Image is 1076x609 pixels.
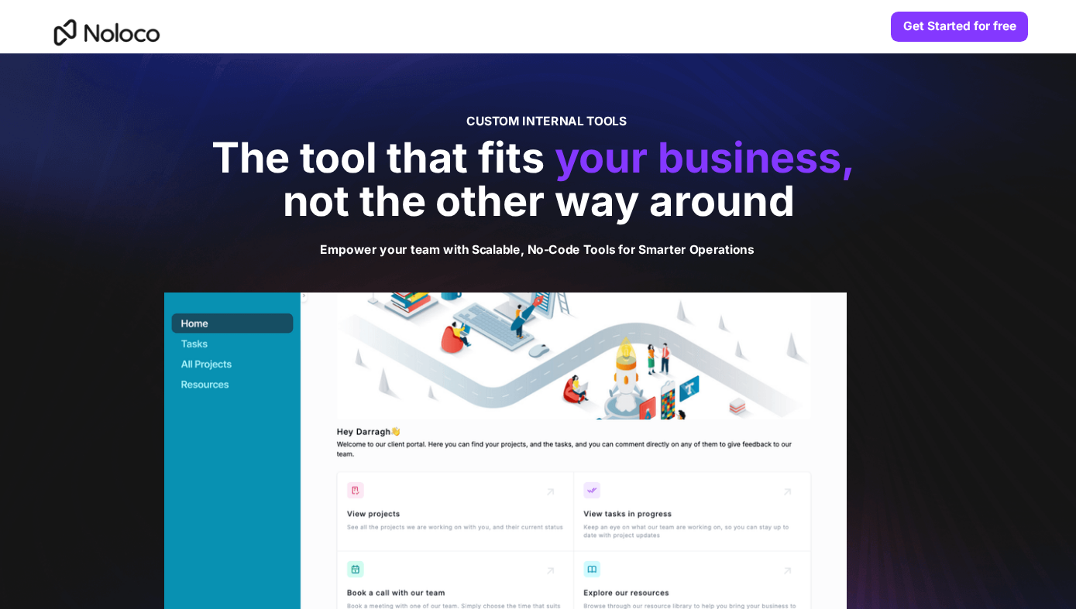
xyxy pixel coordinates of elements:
span: your business, [554,132,855,183]
span: not the other way around [282,176,794,227]
span: The tool that fits [211,132,544,183]
a: Get Started for free [891,12,1028,42]
span: CUSTOM INTERNAL TOOLS [466,114,626,128]
strong: Get Started for free [903,19,1016,33]
strong: Empower your team with Scalable, No-Code Tools for Smarter Operations [321,242,755,257]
